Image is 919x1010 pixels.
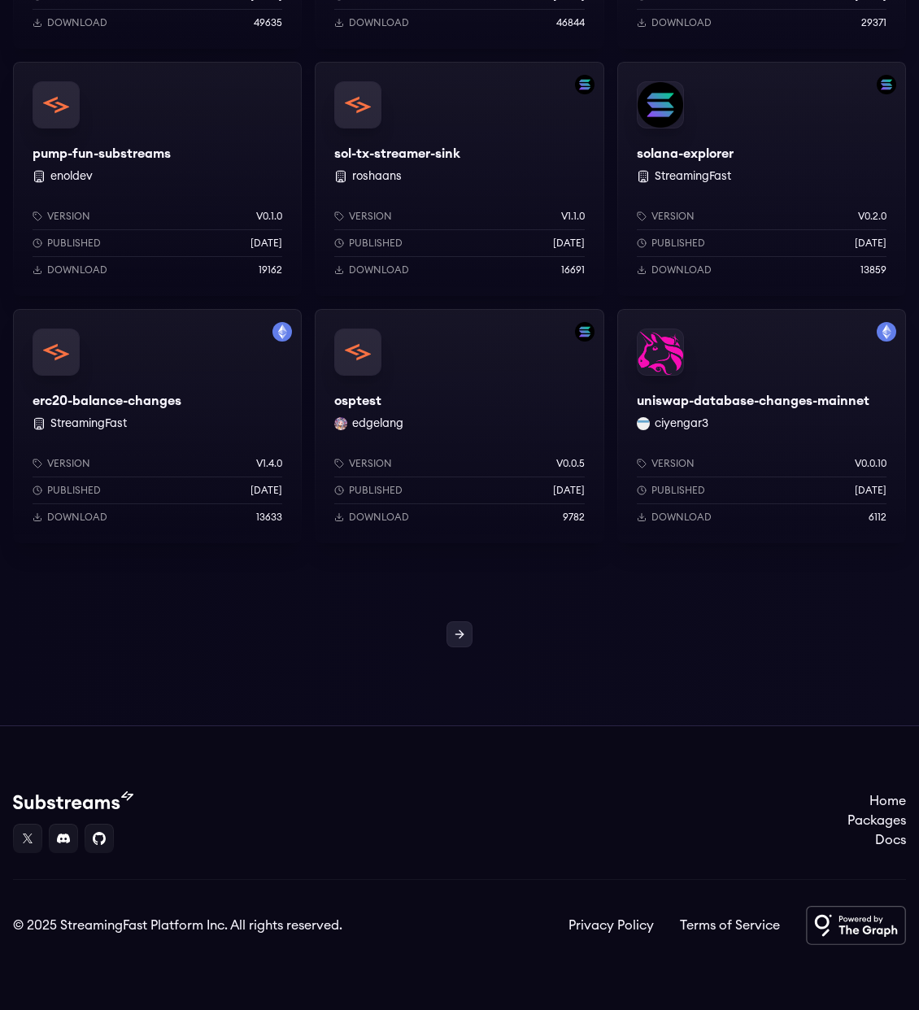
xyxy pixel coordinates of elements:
[651,16,712,29] p: Download
[349,210,392,223] p: Version
[256,511,282,524] p: 13633
[349,16,409,29] p: Download
[847,791,906,811] a: Home
[47,210,90,223] p: Version
[315,62,603,296] a: Filter by solana networksol-tx-streamer-sinksol-tx-streamer-sink roshaansVersionv1.1.0Published[D...
[50,168,93,185] button: enoldev
[651,457,695,470] p: Version
[617,62,906,296] a: Filter by solana networksolana-explorersolana-explorer StreamingFastVersionv0.2.0Published[DATE]D...
[651,263,712,276] p: Download
[13,916,342,935] div: © 2025 StreamingFast Platform Inc. All rights reserved.
[553,237,585,250] p: [DATE]
[254,16,282,29] p: 49635
[349,237,403,250] p: Published
[847,811,906,830] a: Packages
[13,791,133,811] img: Substream's logo
[352,416,403,432] button: edgelang
[47,457,90,470] p: Version
[250,237,282,250] p: [DATE]
[858,210,886,223] p: v0.2.0
[315,309,603,543] a: Filter by solana networkosptestosptestedgelang edgelangVersionv0.0.5Published[DATE]Download9782
[349,263,409,276] p: Download
[553,484,585,497] p: [DATE]
[651,484,705,497] p: Published
[561,263,585,276] p: 16691
[575,322,595,342] img: Filter by solana network
[860,263,886,276] p: 13859
[877,75,896,94] img: Filter by solana network
[256,457,282,470] p: v1.4.0
[13,62,302,296] a: pump-fun-substreamspump-fun-substreams enoldevVersionv0.1.0Published[DATE]Download19162
[47,263,107,276] p: Download
[272,322,292,342] img: Filter by mainnet network
[655,168,731,185] button: StreamingFast
[349,484,403,497] p: Published
[855,484,886,497] p: [DATE]
[806,906,906,945] img: Powered by The Graph
[250,484,282,497] p: [DATE]
[651,210,695,223] p: Version
[877,322,896,342] img: Filter by mainnet network
[861,16,886,29] p: 29371
[13,309,302,543] a: Filter by mainnet networkerc20-balance-changeserc20-balance-changes StreamingFastVersionv1.4.0Pub...
[855,237,886,250] p: [DATE]
[680,916,780,935] a: Terms of Service
[50,416,127,432] button: StreamingFast
[47,511,107,524] p: Download
[349,457,392,470] p: Version
[561,210,585,223] p: v1.1.0
[617,309,906,543] a: Filter by mainnet networkuniswap-database-changes-mainnetuniswap-database-changes-mainnetciyengar...
[575,75,595,94] img: Filter by solana network
[556,457,585,470] p: v0.0.5
[869,511,886,524] p: 6112
[563,511,585,524] p: 9782
[568,916,654,935] a: Privacy Policy
[556,16,585,29] p: 46844
[855,457,886,470] p: v0.0.10
[256,210,282,223] p: v0.1.0
[352,168,402,185] button: roshaans
[349,511,409,524] p: Download
[47,16,107,29] p: Download
[259,263,282,276] p: 19162
[847,830,906,850] a: Docs
[47,484,101,497] p: Published
[47,237,101,250] p: Published
[651,237,705,250] p: Published
[651,511,712,524] p: Download
[655,416,708,432] button: ciyengar3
